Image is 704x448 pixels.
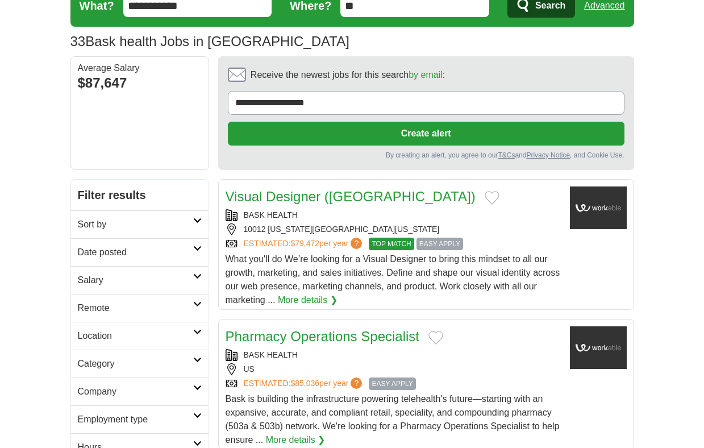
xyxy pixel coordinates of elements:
[498,151,515,159] a: T&Cs
[266,433,326,447] a: More details ❯
[78,73,202,93] div: $87,647
[226,189,476,204] a: Visual Designer ([GEOGRAPHIC_DATA])
[78,301,193,315] h2: Remote
[78,329,193,343] h2: Location
[71,180,209,210] h2: Filter results
[71,266,209,294] a: Salary
[226,363,561,375] div: US
[570,326,627,369] img: Company logo
[71,405,209,433] a: Employment type
[71,238,209,266] a: Date posted
[570,186,627,229] img: Company logo
[78,218,193,231] h2: Sort by
[71,210,209,238] a: Sort by
[485,191,499,205] button: Add to favorite jobs
[526,151,570,159] a: Privacy Notice
[226,349,561,361] div: BASK HEALTH
[71,378,209,405] a: Company
[78,385,193,399] h2: Company
[251,68,445,82] span: Receive the newest jobs for this search :
[78,64,202,73] div: Average Salary
[226,223,561,235] div: 10012 [US_STATE][GEOGRAPHIC_DATA][US_STATE]
[244,238,365,250] a: ESTIMATED:$79,472per year?
[71,294,209,322] a: Remote
[369,238,414,250] span: TOP MATCH
[71,350,209,378] a: Category
[409,70,443,80] a: by email
[78,413,193,426] h2: Employment type
[71,322,209,350] a: Location
[369,378,415,390] span: EASY APPLY
[228,122,624,146] button: Create alert
[78,246,193,259] h2: Date posted
[78,273,193,287] h2: Salary
[351,238,362,249] span: ?
[226,209,561,221] div: BASK HEALTH
[416,238,463,250] span: EASY APPLY
[226,329,419,344] a: Pharmacy Operations Specialist
[70,31,86,52] span: 33
[244,378,365,390] a: ESTIMATED:$85,036per year?
[78,357,193,371] h2: Category
[290,239,319,248] span: $79,472
[428,331,443,345] button: Add to favorite jobs
[278,293,338,307] a: More details ❯
[351,378,362,389] span: ?
[226,394,560,445] span: Bask is building the infrastructure powering telehealth's future—starting with an expansive, accu...
[290,379,319,388] span: $85,036
[228,150,624,160] div: By creating an alert, you agree to our and , and Cookie Use.
[70,34,349,49] h1: Bask health Jobs in [GEOGRAPHIC_DATA]
[226,254,560,305] span: What you'll do We’re looking for a Visual Designer to bring this mindset to all our growth, marke...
